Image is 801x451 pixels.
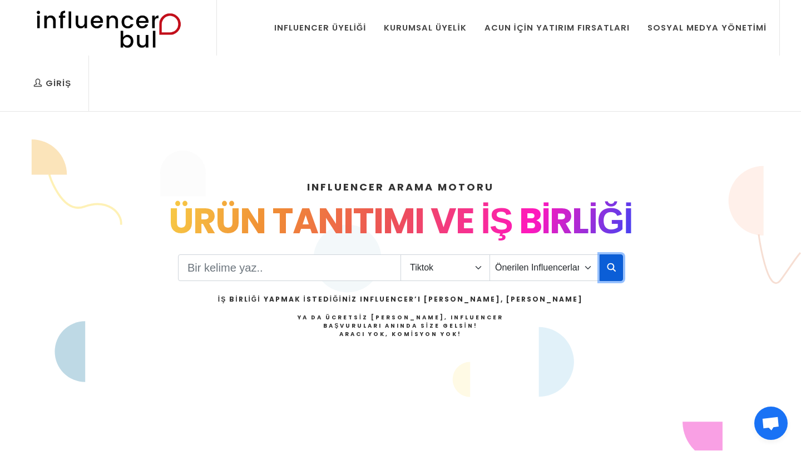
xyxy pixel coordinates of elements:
strong: Aracı Yok, Komisyon Yok! [339,330,462,338]
h2: İş Birliği Yapmak İstediğiniz Influencer’ı [PERSON_NAME], [PERSON_NAME] [218,294,583,304]
h4: INFLUENCER ARAMA MOTORU [40,179,761,194]
input: Search [178,254,401,281]
div: Kurumsal Üyelik [384,22,466,34]
div: Acun İçin Yatırım Fırsatları [484,22,630,34]
div: ÜRÜN TANITIMI VE İŞ BİRLİĞİ [40,194,761,248]
a: Giriş [25,56,80,111]
h4: Ya da Ücretsiz [PERSON_NAME], Influencer Başvuruları Anında Size Gelsin! [218,313,583,338]
div: Sosyal Medya Yönetimi [647,22,767,34]
div: Influencer Üyeliği [274,22,367,34]
div: Açık sohbet [754,407,788,440]
div: Giriş [33,77,71,89]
